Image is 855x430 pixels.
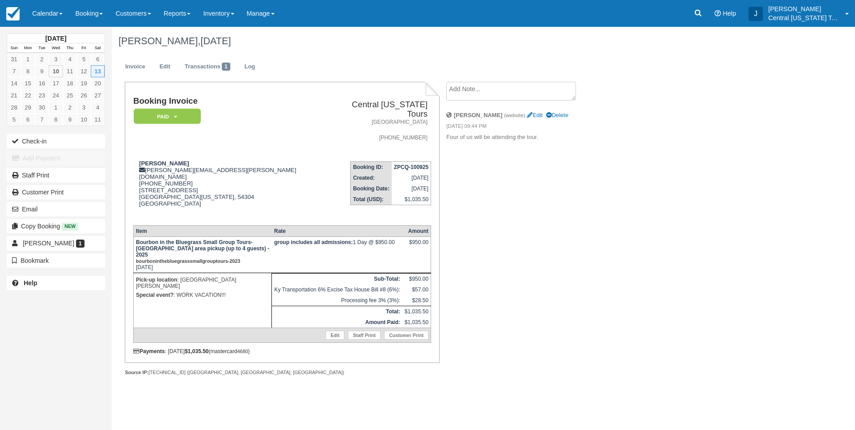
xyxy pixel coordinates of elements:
[77,43,91,53] th: Fri
[405,239,428,253] div: $950.00
[77,65,91,77] a: 12
[153,58,177,76] a: Edit
[7,151,105,165] button: Add Payment
[272,317,402,328] th: Amount Paid:
[49,89,63,101] a: 24
[136,291,270,299] p: : WORK VACATION!!!
[7,276,105,290] a: Help
[392,194,431,205] td: $1,035.50
[62,223,78,230] span: New
[119,58,152,76] a: Invoice
[49,65,63,77] a: 10
[77,89,91,101] a: 26
[125,370,148,375] strong: Source IP:
[7,65,21,77] a: 7
[49,43,63,53] th: Wed
[63,89,77,101] a: 25
[7,53,21,65] a: 31
[35,77,49,89] a: 16
[134,109,201,124] em: Paid
[348,331,381,340] a: Staff Print
[527,112,542,118] a: Edit
[7,77,21,89] a: 14
[715,10,721,17] i: Help
[272,237,402,273] td: 1 Day @ $950.00
[274,239,353,245] strong: group includes all admissions
[237,349,248,354] small: 4680
[6,7,20,21] img: checkfront-main-nav-mini-logo.png
[136,239,269,264] strong: Bourbon in the Bluegrass Small Group Tours-[GEOGRAPHIC_DATA] area pickup (up to 4 guests) - 2025
[446,122,597,132] em: [DATE] 09:44 PM
[402,284,431,295] td: $57.00
[272,274,402,285] th: Sub-Total:
[77,114,91,126] a: 10
[133,160,330,218] div: [PERSON_NAME][EMAIL_ADDRESS][PERSON_NAME][DOMAIN_NAME] [PHONE_NUMBER] [STREET_ADDRESS] [GEOGRAPHI...
[402,295,431,306] td: $28.50
[272,295,402,306] td: Processing fee 3% (3%):
[402,317,431,328] td: $1,035.50
[7,253,105,268] button: Bookmark
[351,194,392,205] th: Total (USD):
[91,53,105,65] a: 6
[768,13,840,22] p: Central [US_STATE] Tours
[351,161,392,173] th: Booking ID:
[77,101,91,114] a: 3
[394,164,428,170] strong: ZPCQ-100925
[63,65,77,77] a: 11
[402,274,431,285] td: $950.00
[7,89,21,101] a: 21
[21,43,35,53] th: Mon
[7,168,105,182] a: Staff Print
[35,43,49,53] th: Tue
[133,97,330,106] h1: Booking Invoice
[91,89,105,101] a: 27
[21,89,35,101] a: 22
[49,53,63,65] a: 3
[351,173,392,183] th: Created:
[91,65,105,77] a: 13
[35,114,49,126] a: 7
[7,219,105,233] button: Copy Booking New
[77,77,91,89] a: 19
[402,226,431,237] th: Amount
[7,202,105,216] button: Email
[333,118,428,141] address: [GEOGRAPHIC_DATA] [PHONE_NUMBER]
[91,114,105,126] a: 11
[768,4,840,13] p: [PERSON_NAME]
[272,306,402,317] th: Total:
[21,101,35,114] a: 29
[200,35,231,46] span: [DATE]
[24,279,37,287] b: Help
[272,284,402,295] td: Ky Transportation 6% Excise Tax House Bill #8 (6%):
[91,43,105,53] th: Sat
[392,173,431,183] td: [DATE]
[402,306,431,317] td: $1,035.50
[749,7,763,21] div: J
[91,77,105,89] a: 20
[49,101,63,114] a: 1
[63,101,77,114] a: 2
[136,258,240,264] small: bourboninthebluegrasssmallgrouptours-2023
[133,108,198,125] a: Paid
[45,35,66,42] strong: [DATE]
[185,348,208,354] strong: $1,035.50
[139,160,189,167] strong: [PERSON_NAME]
[392,183,431,194] td: [DATE]
[49,77,63,89] a: 17
[63,77,77,89] a: 18
[326,331,344,340] a: Edit
[136,292,174,298] strong: Special event?
[21,65,35,77] a: 8
[546,112,568,118] a: Delete
[238,58,262,76] a: Log
[178,58,237,76] a: Transactions1
[384,331,428,340] a: Customer Print
[723,10,736,17] span: Help
[91,101,105,114] a: 4
[351,183,392,194] th: Booking Date:
[35,89,49,101] a: 23
[446,133,597,142] p: Four of us will be attending the tour.
[35,65,49,77] a: 9
[119,36,746,46] h1: [PERSON_NAME],
[125,369,439,376] div: [TECHNICAL_ID] ([GEOGRAPHIC_DATA], [GEOGRAPHIC_DATA], [GEOGRAPHIC_DATA])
